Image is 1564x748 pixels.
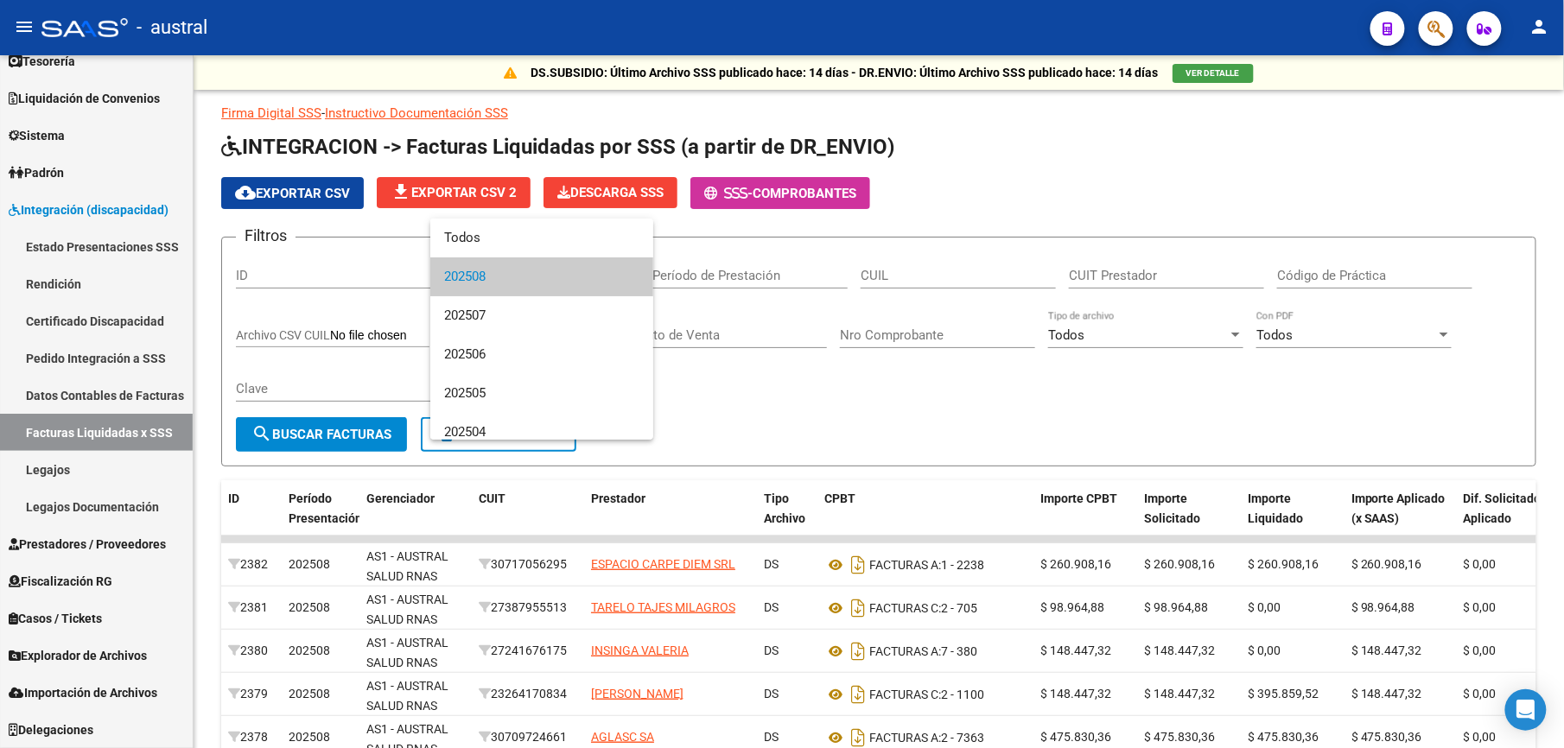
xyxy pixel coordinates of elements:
span: 202506 [444,335,639,374]
span: 202507 [444,296,639,335]
span: 202504 [444,413,639,452]
div: Open Intercom Messenger [1505,689,1547,731]
span: Todos [444,219,639,257]
span: 202505 [444,374,639,413]
span: 202508 [444,257,639,296]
